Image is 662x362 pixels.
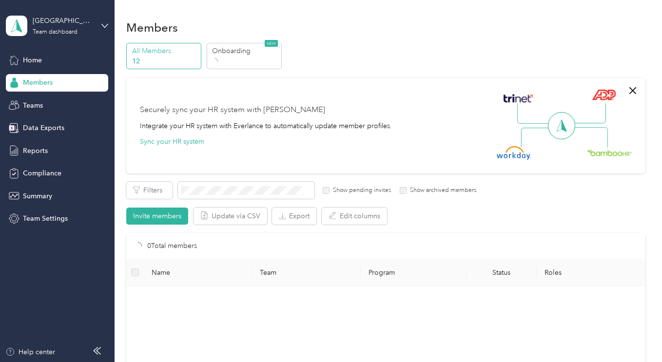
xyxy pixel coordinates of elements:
div: Team dashboard [33,29,78,35]
button: Export [272,208,316,225]
span: Teams [23,100,43,111]
button: Sync your HR system [140,136,204,147]
span: Team Settings [23,213,68,224]
div: Integrate your HR system with Everlance to automatically update member profiles. [140,121,392,131]
th: Team [252,259,360,286]
span: Compliance [23,168,61,178]
th: Roles [537,259,645,286]
button: Update via CSV [194,208,267,225]
div: Securely sync your HR system with [PERSON_NAME] [140,104,325,116]
img: Line Left Up [517,103,551,124]
label: Show archived members [407,186,476,195]
p: 12 [132,56,198,66]
button: Invite members [126,208,188,225]
img: Line Right Up [572,103,606,124]
p: All Members [132,46,198,56]
iframe: Everlance-gr Chat Button Frame [607,307,662,362]
span: Name [152,268,244,277]
span: NEW [265,40,278,47]
span: Data Exports [23,123,64,133]
span: Summary [23,191,52,201]
h1: Members [126,22,178,33]
span: Reports [23,146,48,156]
th: Status [467,259,537,286]
div: [GEOGRAPHIC_DATA][US_STATE] [33,16,94,26]
p: 0 Total members [147,241,197,251]
img: Trinet [501,92,535,105]
button: Help center [5,347,55,357]
button: Filters [126,182,173,199]
img: BambooHR [587,149,632,156]
img: Line Right Down [574,127,608,148]
th: Program [361,259,467,286]
span: Members [23,77,53,88]
p: Onboarding [212,46,278,56]
th: Name [144,259,252,286]
label: Show pending invites [330,186,391,195]
span: Home [23,55,42,65]
button: Edit columns [322,208,387,225]
img: Workday [497,146,531,160]
img: Line Left Down [521,127,555,147]
img: ADP [592,89,616,100]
